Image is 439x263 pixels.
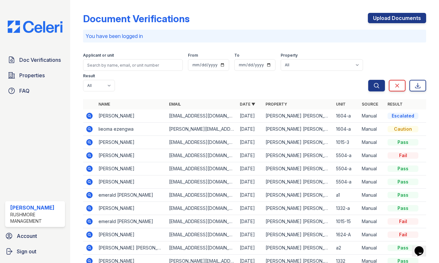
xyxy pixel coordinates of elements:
label: To [234,53,239,58]
span: Sign out [17,248,36,255]
td: [EMAIL_ADDRESS][DOMAIN_NAME] [166,189,237,202]
span: Properties [19,71,45,79]
td: 5504-a [333,149,359,162]
td: [PERSON_NAME] [96,162,167,175]
a: Upload Documents [368,13,426,23]
td: [PERSON_NAME] [PERSON_NAME] [263,228,334,241]
td: emerald [PERSON_NAME] [96,215,167,228]
td: [PERSON_NAME] [PERSON_NAME] [263,241,334,255]
td: Manual [359,189,385,202]
td: [PERSON_NAME] [96,202,167,215]
div: Pass [388,205,418,211]
td: Manual [359,241,385,255]
td: [PERSON_NAME] [PERSON_NAME] [263,175,334,189]
td: 1604-a [333,109,359,123]
div: Pass [388,139,418,146]
td: [EMAIL_ADDRESS][DOMAIN_NAME] [166,228,237,241]
td: 1332-a [333,202,359,215]
td: Manual [359,162,385,175]
td: [PERSON_NAME] [PERSON_NAME] [263,136,334,149]
td: Manual [359,136,385,149]
div: Pass [388,165,418,172]
td: [DATE] [237,202,263,215]
a: Doc Verifications [5,53,65,66]
div: Fail [388,152,418,159]
span: FAQ [19,87,30,95]
td: emerald [PERSON_NAME] [96,189,167,202]
td: [DATE] [237,149,263,162]
td: [PERSON_NAME] [PERSON_NAME] [263,189,334,202]
label: Property [281,53,298,58]
span: Account [17,232,37,240]
a: Source [362,102,378,107]
td: [PERSON_NAME] [96,109,167,123]
td: [DATE] [237,175,263,189]
a: Email [169,102,181,107]
td: [PERSON_NAME] [96,149,167,162]
td: a1 [333,189,359,202]
div: Fail [388,218,418,225]
td: Manual [359,149,385,162]
td: [EMAIL_ADDRESS][DOMAIN_NAME] [166,215,237,228]
td: [EMAIL_ADDRESS][DOMAIN_NAME] [166,136,237,149]
div: Rushmore Management [10,211,62,224]
td: lieoma ezengwa [96,123,167,136]
a: Unit [336,102,346,107]
td: Manual [359,123,385,136]
td: Manual [359,175,385,189]
td: [EMAIL_ADDRESS][DOMAIN_NAME] [166,175,237,189]
div: [PERSON_NAME] [10,204,62,211]
td: [DATE] [237,189,263,202]
td: [DATE] [237,241,263,255]
label: From [188,53,198,58]
td: [DATE] [237,136,263,149]
div: Pass [388,245,418,251]
td: [DATE] [237,123,263,136]
div: Escalated [388,113,418,119]
td: [PERSON_NAME] [PERSON_NAME] [96,241,167,255]
input: Search by name, email, or unit number [83,59,183,71]
td: [PERSON_NAME] [PERSON_NAME] [263,202,334,215]
td: Manual [359,109,385,123]
td: [DATE] [237,109,263,123]
td: [EMAIL_ADDRESS][DOMAIN_NAME] [166,109,237,123]
a: FAQ [5,84,65,97]
td: [EMAIL_ADDRESS][DOMAIN_NAME] [166,202,237,215]
div: Caution [388,126,418,132]
td: Manual [359,215,385,228]
a: Properties [5,69,65,82]
label: Result [83,73,95,79]
a: Date ▼ [240,102,255,107]
td: 1015-3 [333,136,359,149]
div: Fail [388,231,418,238]
img: CE_Logo_Blue-a8612792a0a2168367f1c8372b55b34899dd931a85d93a1a3d3e32e68fde9ad4.png [3,21,68,33]
a: Sign out [3,245,68,258]
td: [PERSON_NAME] [96,175,167,189]
div: Pass [388,179,418,185]
div: Pass [388,192,418,198]
td: [PERSON_NAME] [PERSON_NAME] [263,162,334,175]
td: [PERSON_NAME] [96,228,167,241]
td: [EMAIL_ADDRESS][DOMAIN_NAME] [166,162,237,175]
a: Account [3,230,68,242]
td: [PERSON_NAME] [96,136,167,149]
span: Doc Verifications [19,56,61,64]
td: Manual [359,228,385,241]
td: [DATE] [237,162,263,175]
td: 1015-15 [333,215,359,228]
td: a2 [333,241,359,255]
td: [EMAIL_ADDRESS][DOMAIN_NAME] [166,149,237,162]
td: [PERSON_NAME] [PERSON_NAME] [263,215,334,228]
td: [DATE] [237,228,263,241]
td: 1604-a [333,123,359,136]
a: Name [98,102,110,107]
td: 1624-A [333,228,359,241]
td: [PERSON_NAME] [PERSON_NAME] [263,109,334,123]
p: You have been logged in [86,32,424,40]
div: Document Verifications [83,13,190,24]
td: [EMAIL_ADDRESS][DOMAIN_NAME] [166,241,237,255]
a: Property [266,102,287,107]
label: Applicant or unit [83,53,114,58]
td: [PERSON_NAME][EMAIL_ADDRESS][DOMAIN_NAME] [166,123,237,136]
